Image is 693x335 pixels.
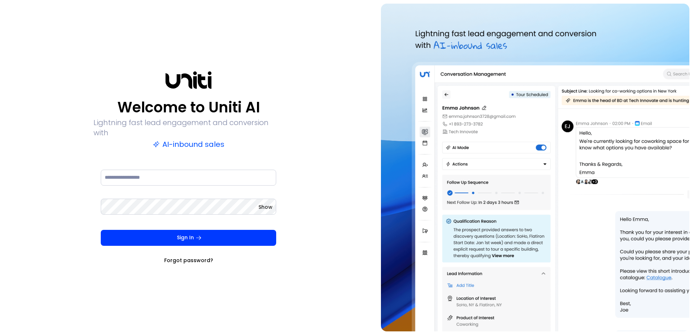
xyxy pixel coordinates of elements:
button: Sign In [101,230,276,246]
p: Welcome to Uniti AI [117,99,260,116]
p: Lightning fast lead engagement and conversion with [94,117,283,138]
button: Show [258,203,273,211]
p: AI-inbound sales [153,139,224,149]
img: auth-hero.png [381,4,689,331]
a: Forgot password? [164,257,213,264]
